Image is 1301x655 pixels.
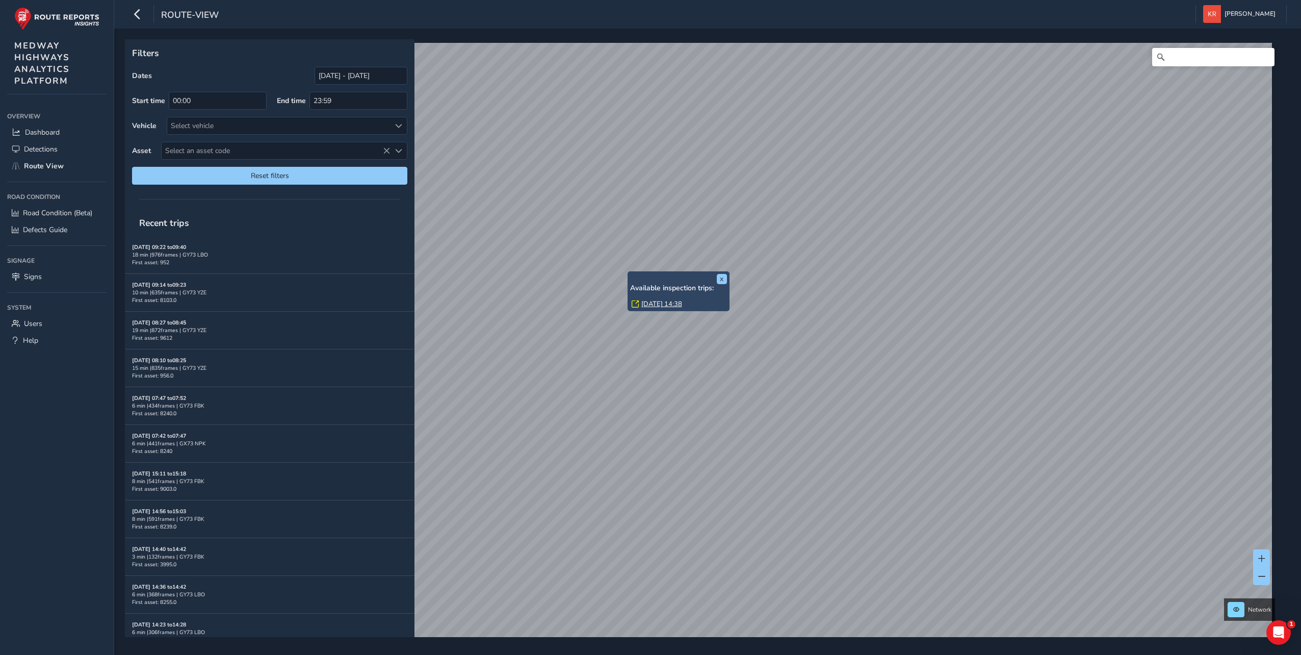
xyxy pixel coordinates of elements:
span: First asset: 8240 [132,447,172,455]
button: x [717,274,727,284]
span: First asset: 956.0 [132,372,173,380]
a: Users [7,315,107,332]
span: Recent trips [132,210,196,236]
span: First asset: 8239.0 [132,523,176,531]
span: First asset: 8255.0 [132,598,176,606]
span: First asset: 8240.0 [132,410,176,417]
span: Select an asset code [162,142,390,159]
canvas: Map [128,43,1272,649]
span: Signs [24,272,42,282]
strong: [DATE] 09:22 to 09:40 [132,243,186,251]
strong: [DATE] 14:40 to 14:42 [132,545,186,553]
div: 3 min | 132 frames | GY73 FBK [132,553,407,561]
div: 8 min | 591 frames | GY73 FBK [132,515,407,523]
strong: [DATE] 08:27 to 08:45 [132,319,186,326]
span: First asset: 8103.0 [132,296,176,304]
strong: [DATE] 14:36 to 14:42 [132,583,186,591]
img: rr logo [14,7,99,30]
span: Road Condition (Beta) [23,208,92,218]
label: End time [277,96,306,106]
button: [PERSON_NAME] [1203,5,1279,23]
label: Vehicle [132,121,157,131]
div: 6 min | 434 frames | GY73 FBK [132,402,407,410]
span: Detections [24,144,58,154]
a: Dashboard [7,124,107,141]
button: Reset filters [132,167,407,185]
strong: [DATE] 08:10 to 08:25 [132,357,186,364]
div: 18 min | 976 frames | GY73 LBO [132,251,407,259]
a: Detections [7,141,107,158]
strong: [DATE] 14:56 to 15:03 [132,508,186,515]
span: First asset: 952 [132,259,169,266]
div: Select an asset code [390,142,407,159]
iframe: Intercom live chat [1266,620,1291,645]
img: diamond-layout [1203,5,1221,23]
span: 1 [1287,620,1295,628]
span: Route View [24,161,64,171]
span: Dashboard [25,128,60,137]
div: 6 min | 368 frames | GY73 LBO [132,591,407,598]
a: [DATE] 14:38 [641,299,682,309]
a: Defects Guide [7,221,107,238]
strong: [DATE] 14:23 to 14:28 [132,621,186,628]
a: Help [7,332,107,349]
h6: Available inspection trips: [630,284,727,293]
span: Defects Guide [23,225,67,235]
span: Help [23,336,38,345]
div: 19 min | 872 frames | GY73 YZE [132,326,407,334]
strong: [DATE] 07:47 to 07:52 [132,394,186,402]
div: System [7,300,107,315]
strong: [DATE] 07:42 to 07:47 [132,432,186,440]
span: Users [24,319,42,329]
div: 10 min | 635 frames | GY73 YZE [132,289,407,296]
a: Road Condition (Beta) [7,205,107,221]
label: Start time [132,96,165,106]
span: route-view [161,9,219,23]
a: Route View [7,158,107,174]
span: First asset: 9003.0 [132,485,176,493]
div: Road Condition [7,189,107,205]
label: Dates [132,71,152,81]
label: Asset [132,146,151,156]
span: First asset: 9612 [132,334,172,342]
div: 15 min | 835 frames | GY73 YZE [132,364,407,372]
span: First asset: 746 [132,636,169,644]
a: Signs [7,268,107,285]
strong: [DATE] 09:14 to 09:23 [132,281,186,289]
span: MEDWAY HIGHWAYS ANALYTICS PLATFORM [14,40,70,87]
input: Search [1152,48,1274,66]
p: Filters [132,46,407,60]
div: 6 min | 306 frames | GY73 LBO [132,628,407,636]
div: Overview [7,109,107,124]
span: Network [1248,606,1271,614]
span: First asset: 3995.0 [132,561,176,568]
div: 6 min | 441 frames | GX73 NPK [132,440,407,447]
strong: [DATE] 15:11 to 15:18 [132,470,186,477]
div: 8 min | 541 frames | GY73 FBK [132,477,407,485]
span: Reset filters [140,171,400,181]
div: Signage [7,253,107,268]
div: Select vehicle [167,117,390,134]
span: [PERSON_NAME] [1225,5,1276,23]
